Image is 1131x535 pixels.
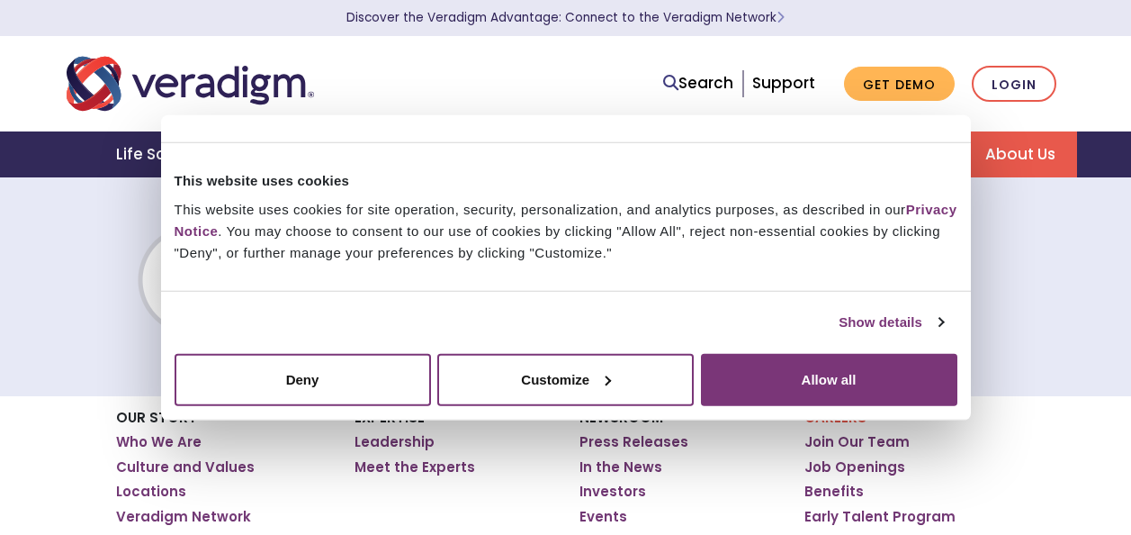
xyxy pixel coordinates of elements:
[579,508,627,526] a: Events
[116,483,186,501] a: Locations
[437,353,694,405] button: Customize
[116,458,255,476] a: Culture and Values
[579,483,646,501] a: Investors
[116,508,251,526] a: Veradigm Network
[752,72,815,94] a: Support
[175,353,431,405] button: Deny
[844,67,955,102] a: Get Demo
[67,54,314,113] img: Veradigm logo
[175,198,957,263] div: This website uses cookies for site operation, security, personalization, and analytics purposes, ...
[663,71,733,95] a: Search
[839,312,943,333] a: Show details
[175,201,957,238] a: Privacy Notice
[116,433,202,451] a: Who We Are
[346,9,785,26] a: Discover the Veradigm Advantage: Connect to the Veradigm NetworkLearn More
[579,433,688,451] a: Press Releases
[964,131,1077,177] a: About Us
[972,66,1056,103] a: Login
[175,170,957,192] div: This website uses cookies
[701,353,957,405] button: Allow all
[355,458,475,476] a: Meet the Experts
[94,131,244,177] a: Life Sciences
[804,433,910,451] a: Join Our Team
[355,433,435,451] a: Leadership
[804,483,864,501] a: Benefits
[804,508,956,526] a: Early Talent Program
[579,458,662,476] a: In the News
[776,9,785,26] span: Learn More
[804,458,905,476] a: Job Openings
